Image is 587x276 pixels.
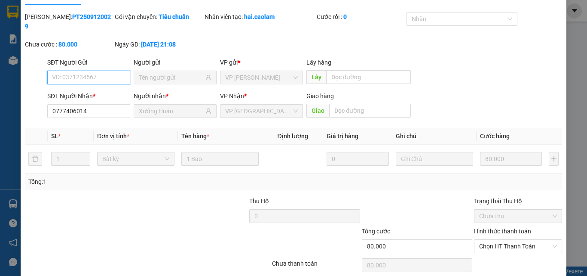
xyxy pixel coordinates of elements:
[141,41,176,48] b: [DATE] 21:08
[306,104,329,118] span: Giao
[205,108,211,114] span: user
[181,133,209,140] span: Tên hàng
[102,152,169,165] span: Bất kỳ
[317,12,405,22] div: Cước rồi :
[205,74,211,81] span: user
[327,152,388,166] input: 0
[474,196,562,206] div: Trạng thái Thu Hộ
[225,71,298,84] span: VP Phan Thiết
[220,93,244,99] span: VP Nhận
[51,133,58,140] span: SL
[28,177,227,186] div: Tổng: 1
[326,70,411,84] input: Dọc đường
[25,40,113,49] div: Chưa cước :
[205,12,315,22] div: Nhân viên tạo:
[392,128,477,145] th: Ghi chú
[159,13,189,20] b: Tiêu chuẩn
[58,41,77,48] b: 80.000
[225,105,298,118] span: VP Sài Gòn
[271,259,361,274] div: Chưa thanh toán
[479,240,557,253] span: Chọn HT Thanh Toán
[343,13,347,20] b: 0
[134,91,217,101] div: Người nhận
[329,104,411,118] input: Dọc đường
[306,59,331,66] span: Lấy hàng
[396,152,473,166] input: Ghi Chú
[115,40,203,49] div: Ngày GD:
[115,12,203,22] div: Gói vận chuyển:
[25,12,113,31] div: [PERSON_NAME]:
[480,133,510,140] span: Cước hàng
[220,58,303,67] div: VP gửi
[47,58,130,67] div: SĐT Người Gửi
[139,73,204,82] input: Tên người gửi
[277,133,308,140] span: Định lượng
[480,152,542,166] input: 0
[244,13,275,20] b: hai.caolam
[249,198,269,205] span: Thu Hộ
[306,93,334,99] span: Giao hàng
[474,228,531,235] label: Hình thức thanh toán
[362,228,390,235] span: Tổng cước
[134,58,217,67] div: Người gửi
[139,106,204,116] input: Tên người nhận
[327,133,358,140] span: Giá trị hàng
[306,70,326,84] span: Lấy
[181,152,259,166] input: VD: Bàn, Ghế
[47,91,130,101] div: SĐT Người Nhận
[479,210,557,223] span: Chưa thu
[549,152,559,166] button: plus
[28,152,42,166] button: delete
[97,133,129,140] span: Đơn vị tính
